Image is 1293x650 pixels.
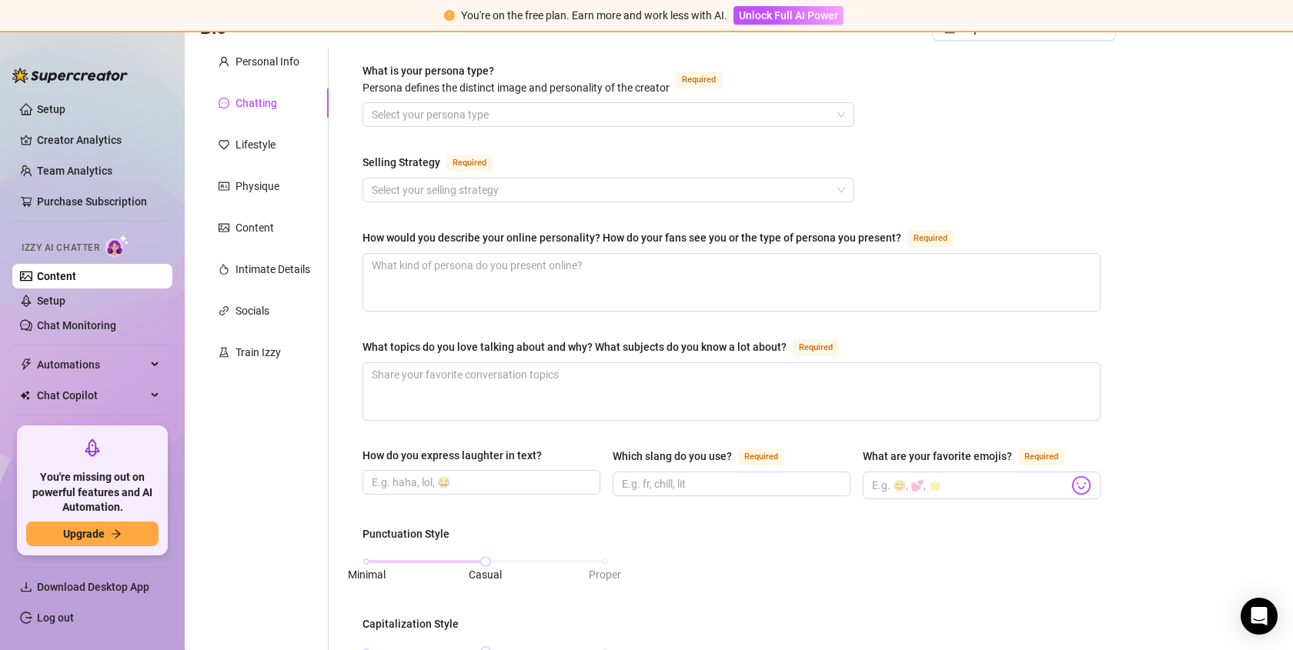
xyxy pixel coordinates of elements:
div: What are your favorite emojis? [863,448,1012,465]
img: logo-BBDzfeDw.svg [12,68,128,83]
span: What is your persona type? [363,65,670,94]
span: Required [738,448,784,465]
textarea: What topics do you love talking about and why? What subjects do you know a lot about? [363,363,1100,420]
div: Selling Strategy [363,154,440,171]
span: user [219,56,229,67]
span: Unlock Full AI Power [739,9,838,22]
label: Selling Strategy [363,153,510,172]
span: Izzy AI Chatter [22,241,99,255]
span: Persona defines the distinct image and personality of the creator [363,82,670,94]
span: Required [907,230,954,247]
div: Open Intercom Messenger [1241,598,1278,635]
textarea: How would you describe your online personality? How do your fans see you or the type of persona y... [363,254,1100,311]
label: What are your favorite emojis? [863,447,1081,465]
span: Required [446,155,493,172]
span: You're missing out on powerful features and AI Automation. [26,470,159,515]
label: Which slang do you use? [613,447,801,465]
span: You're on the free plan. Earn more and work less with AI. [461,9,727,22]
div: How do you express laughter in text? [363,447,542,464]
a: Chat Monitoring [37,319,116,332]
div: Physique [236,178,279,195]
span: Chat Copilot [37,383,146,408]
span: Required [1018,448,1064,465]
img: Chat Copilot [20,390,30,401]
div: Socials [236,302,269,319]
img: AI Chatter [105,235,129,257]
div: How would you describe your online personality? How do your fans see you or the type of persona y... [363,229,901,246]
span: heart [219,139,229,150]
div: Chatting [236,95,277,112]
a: Purchase Subscription [37,189,160,214]
div: Personal Info [236,53,299,70]
span: Download Desktop App [37,581,149,593]
label: How would you describe your online personality? How do your fans see you or the type of persona y... [363,228,971,247]
span: Upgrade [63,528,105,540]
button: Unlock Full AI Power [733,6,844,25]
span: exclamation-circle [444,10,455,21]
div: Punctuation Style [363,525,449,542]
div: Capitalization Style [363,615,459,632]
button: Upgradearrow-right [26,522,159,546]
span: experiment [219,347,229,358]
label: How do you express laughter in text? [363,447,553,464]
span: fire [219,264,229,275]
a: Team Analytics [37,165,112,177]
span: link [219,305,229,316]
div: Train Izzy [236,344,281,361]
input: Which slang do you use? [622,475,838,492]
span: Proper [589,568,621,581]
div: What topics do you love talking about and why? What subjects do you know a lot about? [363,338,787,355]
span: Minimal [348,568,386,581]
a: Setup [37,103,65,115]
span: Automations [37,352,146,377]
span: Casual [469,568,502,581]
label: What topics do you love talking about and why? What subjects do you know a lot about? [363,338,856,356]
img: svg%3e [1071,475,1091,495]
a: Creator Analytics [37,128,160,152]
input: What are your favorite emojis? [872,475,1068,495]
a: Setup [37,295,65,307]
span: idcard [219,181,229,192]
span: Required [676,72,722,88]
label: Capitalization Style [363,615,469,632]
span: download [20,581,32,593]
input: How do you express laughter in text? [372,474,588,491]
span: picture [219,222,229,233]
span: rocket [83,438,102,457]
span: thunderbolt [20,358,32,371]
a: Content [37,270,76,282]
div: Lifestyle [236,136,276,153]
span: message [219,98,229,108]
label: Punctuation Style [363,525,460,542]
div: Intimate Details [236,261,310,278]
a: Unlock Full AI Power [733,9,844,22]
span: Required [793,339,839,356]
div: Which slang do you use? [613,448,732,465]
div: Content [236,219,274,236]
a: Log out [37,612,74,624]
span: arrow-right [111,528,122,539]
